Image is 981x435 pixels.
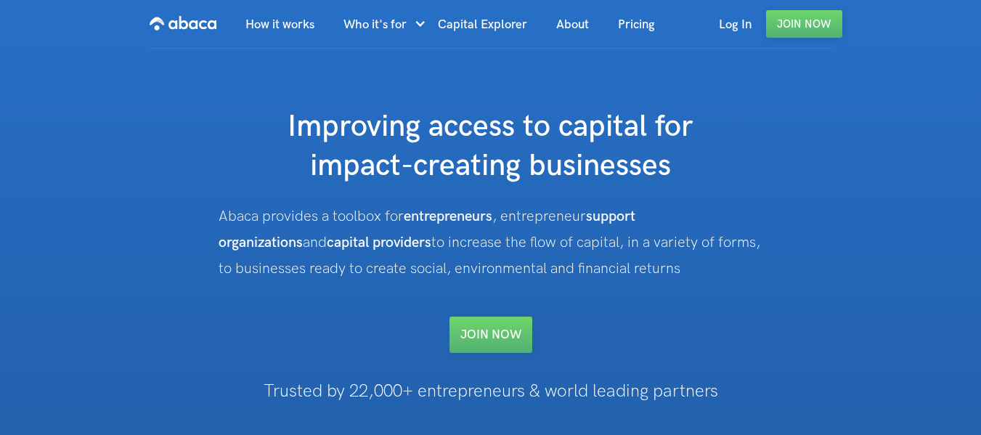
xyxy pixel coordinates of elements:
[766,10,842,38] a: Join Now
[449,317,532,353] a: Join NOW
[147,382,834,401] h1: Trusted by 22,000+ entrepreneurs & world leading partners
[200,107,781,186] h1: Improving access to capital for impact-creating businesses
[404,208,492,225] strong: entrepreneurs
[327,234,431,251] strong: capital providers
[219,203,763,282] div: Abaca provides a toolbox for , entrepreneur and to increase the flow of capital, in a variety of ...
[150,12,216,35] img: Abaca logo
